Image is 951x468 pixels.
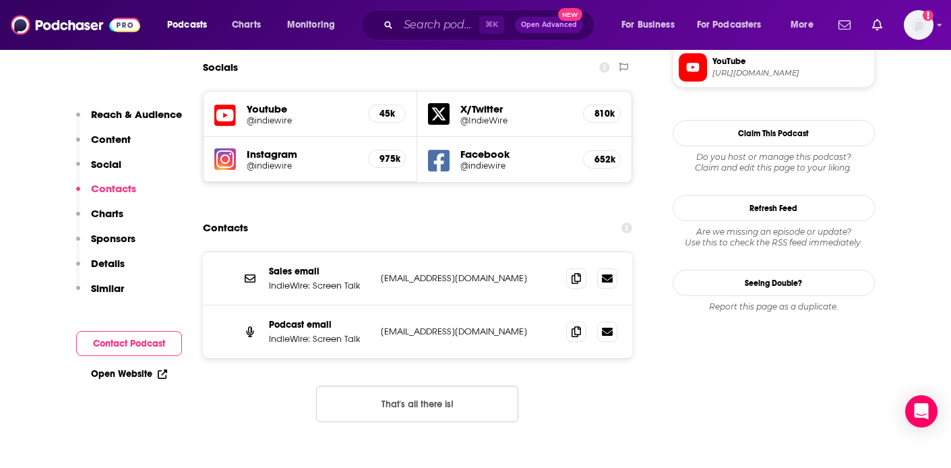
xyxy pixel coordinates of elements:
a: @indiewire [247,115,358,125]
img: iconImage [214,148,236,170]
a: Seeing Double? [673,270,875,296]
button: open menu [278,14,352,36]
span: More [791,16,814,34]
button: open menu [781,14,830,36]
a: Charts [223,14,269,36]
h2: Contacts [203,215,248,241]
button: open menu [158,14,224,36]
span: For Podcasters [697,16,762,34]
a: @indiewire [247,160,358,171]
h5: Instagram [247,148,358,160]
h5: 652k [594,154,609,165]
p: Charts [91,207,123,220]
span: Charts [232,16,261,34]
button: Details [76,257,125,282]
button: Claim This Podcast [673,120,875,146]
h5: 45k [379,108,394,119]
button: Content [76,133,131,158]
p: IndieWire: Screen Talk [269,280,370,291]
p: Podcast email [269,319,370,330]
p: Sponsors [91,232,135,245]
input: Search podcasts, credits, & more... [398,14,479,36]
a: Show notifications dropdown [833,13,856,36]
a: Open Website [91,368,167,380]
span: Logged in as redsetterpr [904,10,933,40]
p: IndieWire: Screen Talk [269,333,370,345]
h5: 810k [594,108,609,119]
a: YouTube[URL][DOMAIN_NAME] [679,53,869,82]
h5: 975k [379,153,394,165]
div: Claim and edit this page to your liking. [673,152,875,173]
div: Open Intercom Messenger [905,395,938,428]
span: Monitoring [287,16,335,34]
div: Are we missing an episode or update? Use this to check the RSS feed immediately. [673,227,875,248]
button: open menu [688,14,781,36]
button: Similar [76,282,124,307]
p: [EMAIL_ADDRESS][DOMAIN_NAME] [381,326,556,337]
button: Open AdvancedNew [515,17,583,33]
p: Details [91,257,125,270]
h5: Facebook [460,148,572,160]
img: User Profile [904,10,933,40]
button: Social [76,158,121,183]
button: Reach & Audience [76,108,182,133]
a: Show notifications dropdown [867,13,888,36]
span: YouTube [712,55,869,67]
p: Similar [91,282,124,295]
a: @IndieWire [460,115,572,125]
button: Nothing here. [316,386,518,422]
h5: Youtube [247,103,358,115]
img: Podchaser - Follow, Share and Rate Podcasts [11,12,140,38]
h2: Socials [203,55,238,80]
p: Social [91,158,121,171]
button: Contacts [76,182,136,207]
button: Sponsors [76,232,135,257]
button: Show profile menu [904,10,933,40]
h5: X/Twitter [460,103,572,115]
p: Sales email [269,266,370,277]
p: Content [91,133,131,146]
div: Search podcasts, credits, & more... [374,9,607,40]
p: Reach & Audience [91,108,182,121]
button: Charts [76,207,123,232]
span: ⌘ K [479,16,504,34]
span: For Business [621,16,675,34]
div: Report this page as a duplicate. [673,301,875,312]
p: Contacts [91,182,136,195]
span: https://www.youtube.com/@indiewire [712,68,869,78]
p: [EMAIL_ADDRESS][DOMAIN_NAME] [381,272,556,284]
button: open menu [612,14,692,36]
span: Open Advanced [521,22,577,28]
svg: Add a profile image [923,10,933,21]
span: New [558,8,582,21]
button: Contact Podcast [76,331,182,356]
span: Podcasts [167,16,207,34]
a: @indiewire [460,160,572,171]
span: Do you host or manage this podcast? [673,152,875,163]
button: Refresh Feed [673,195,875,221]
